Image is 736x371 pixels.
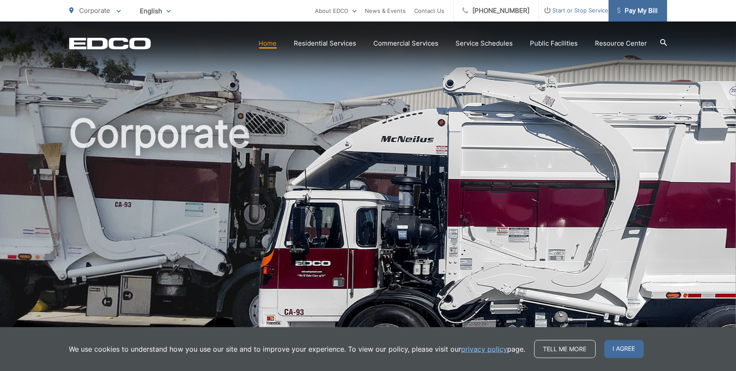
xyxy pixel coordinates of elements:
[365,6,406,16] a: News & Events
[595,38,647,49] a: Resource Center
[456,38,513,49] a: Service Schedules
[80,6,111,15] span: Corporate
[259,38,277,49] a: Home
[134,3,177,18] span: English
[617,6,658,16] span: Pay My Bill
[69,344,526,354] p: We use cookies to understand how you use our site and to improve your experience. To view our pol...
[534,340,596,358] a: Tell me more
[374,38,439,49] a: Commercial Services
[294,38,357,49] a: Residential Services
[415,6,445,16] a: Contact Us
[530,38,578,49] a: Public Facilities
[462,344,508,354] a: privacy policy
[604,340,644,358] span: I agree
[69,37,151,49] a: EDCD logo. Return to the homepage.
[315,6,357,16] a: About EDCO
